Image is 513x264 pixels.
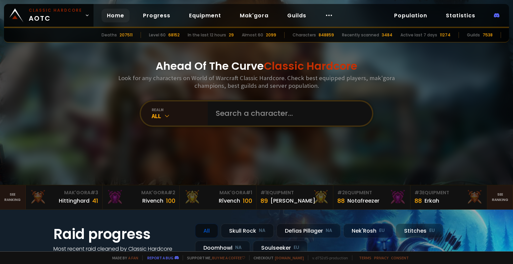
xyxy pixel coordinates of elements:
[410,185,487,209] a: #3Equipment88Erkah
[26,185,103,209] a: Mak'Gora#3Hittinghard41
[246,189,252,196] span: # 1
[195,224,218,238] div: All
[102,9,130,22] a: Home
[142,197,163,205] div: Rivench
[29,7,82,23] span: AOTC
[319,32,334,38] div: 848859
[59,197,90,205] div: Hittinghard
[242,32,263,38] div: Almost 60
[389,9,433,22] a: Population
[414,196,422,205] div: 88
[107,189,175,196] div: Mak'Gora
[343,224,393,238] div: Nek'Rosh
[91,189,98,196] span: # 3
[396,224,443,238] div: Stitches
[379,227,385,234] small: EU
[374,255,388,260] a: Privacy
[152,112,208,120] div: All
[441,9,481,22] a: Statistics
[4,4,94,27] a: Classic HardcoreAOTC
[277,224,341,238] div: Defias Pillager
[414,189,483,196] div: Equipment
[294,244,299,251] small: EU
[261,196,268,205] div: 89
[259,227,266,234] small: NA
[347,197,379,205] div: Notafreezer
[256,185,333,209] a: #1Equipment89[PERSON_NAME]
[229,32,234,38] div: 29
[261,189,267,196] span: # 1
[271,197,315,205] div: [PERSON_NAME]
[400,32,437,38] div: Active last 7 days
[212,101,364,125] input: Search a character...
[184,189,252,196] div: Mak'Gora
[243,196,252,205] div: 100
[337,189,345,196] span: # 2
[195,241,250,255] div: Doomhowl
[264,58,357,73] span: Classic Hardcore
[487,185,513,209] a: Seeranking
[483,32,493,38] div: 7538
[29,7,82,13] small: Classic Hardcore
[219,197,240,205] div: Rîvench
[275,255,304,260] a: [DOMAIN_NAME]
[221,224,274,238] div: Skull Rock
[235,244,242,251] small: NA
[337,196,345,205] div: 88
[308,255,348,260] span: v. d752d5 - production
[440,32,451,38] div: 11274
[234,9,274,22] a: Mak'gora
[184,9,226,22] a: Equipment
[138,9,176,22] a: Progress
[116,74,397,89] h3: Look for any characters on World of Warcraft Classic Hardcore. Check best equipped players, mak'g...
[188,32,226,38] div: In the last 12 hours
[108,255,138,260] span: Made by
[253,241,308,255] div: Soulseeker
[92,196,98,205] div: 41
[293,32,316,38] div: Characters
[53,224,187,245] h1: Raid progress
[156,58,357,74] h1: Ahead Of The Curve
[282,9,312,22] a: Guilds
[149,32,166,38] div: Level 60
[326,227,332,234] small: NA
[180,185,256,209] a: Mak'Gora#1Rîvench100
[30,189,98,196] div: Mak'Gora
[414,189,422,196] span: # 3
[183,255,245,260] span: Support me,
[342,32,379,38] div: Recently scanned
[152,107,208,112] div: realm
[359,255,371,260] a: Terms
[102,32,117,38] div: Deaths
[391,255,409,260] a: Consent
[53,245,187,261] h4: Most recent raid cleaned by Classic Hardcore guilds
[168,32,180,38] div: 68152
[249,255,304,260] span: Checkout
[147,255,173,260] a: Report a bug
[424,197,439,205] div: Erkah
[103,185,179,209] a: Mak'Gora#2Rivench100
[261,189,329,196] div: Equipment
[168,189,175,196] span: # 2
[382,32,392,38] div: 3484
[120,32,133,38] div: 207511
[212,255,245,260] a: Buy me a coffee
[266,32,276,38] div: 2099
[429,227,435,234] small: EU
[467,32,480,38] div: Guilds
[333,185,410,209] a: #2Equipment88Notafreezer
[337,189,406,196] div: Equipment
[128,255,138,260] a: a fan
[166,196,175,205] div: 100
